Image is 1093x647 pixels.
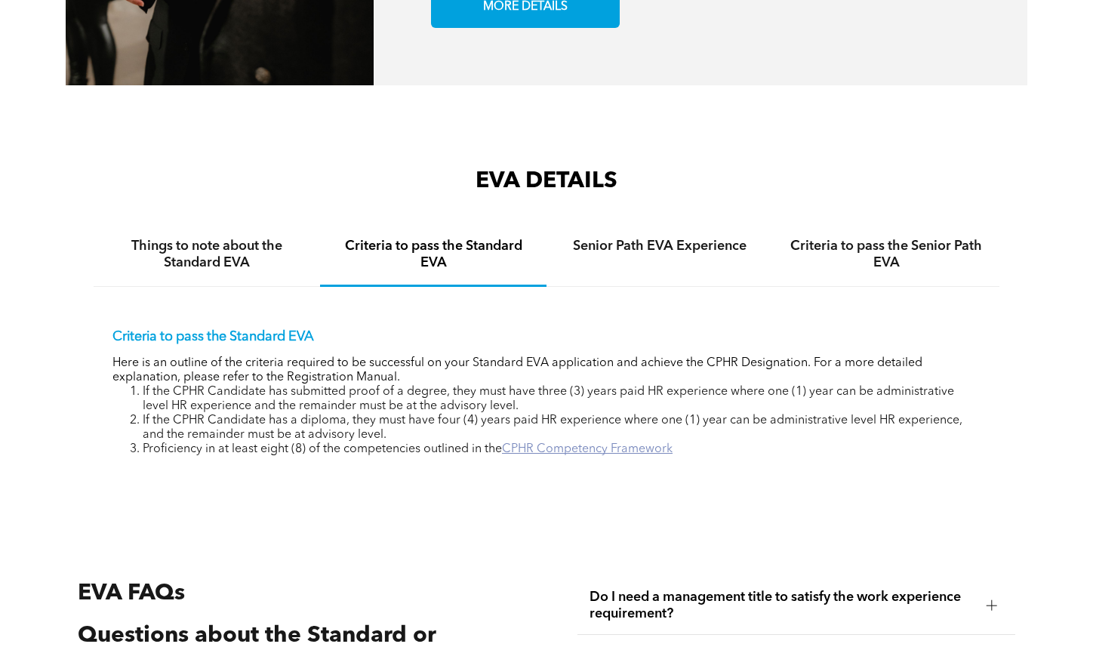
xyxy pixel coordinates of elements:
h4: Criteria to pass the Standard EVA [334,238,533,271]
h4: Senior Path EVA Experience [560,238,759,254]
span: EVA DETAILS [476,170,617,193]
h4: Criteria to pass the Senior Path EVA [787,238,986,271]
span: EVA FAQs [78,582,185,605]
p: Criteria to pass the Standard EVA [112,328,981,345]
h4: Things to note about the Standard EVA [107,238,306,271]
span: Do I need a management title to satisfy the work experience requirement? [590,589,974,622]
p: Here is an outline of the criteria required to be successful on your Standard EVA application and... [112,356,981,385]
a: CPHR Competency Framework [502,443,673,455]
li: If the CPHR Candidate has a diploma, they must have four (4) years paid HR experience where one (... [143,414,981,442]
li: If the CPHR Candidate has submitted proof of a degree, they must have three (3) years paid HR exp... [143,385,981,414]
li: Proficiency in at least eight (8) of the competencies outlined in the [143,442,981,457]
